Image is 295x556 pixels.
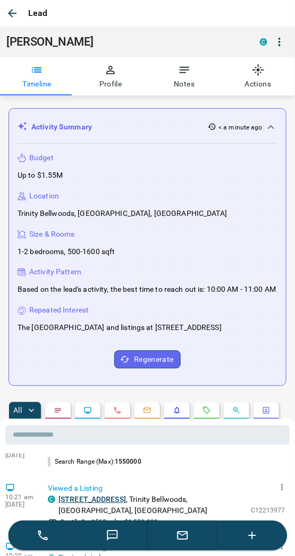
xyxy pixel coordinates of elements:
p: All [13,407,22,414]
p: Repeated Interest [29,305,89,316]
div: condos.ca [48,496,55,503]
p: Lead [28,7,48,20]
a: [STREET_ADDRESS] [58,496,126,504]
p: Search Range (Max) : [48,457,141,467]
p: Trinity Bellwoods, [GEOGRAPHIC_DATA], [GEOGRAPHIC_DATA] [18,208,227,219]
p: [DATE] [5,501,37,509]
p: Activity Pattern [29,267,81,278]
button: Profile [74,57,148,95]
svg: Opportunities [232,406,241,415]
p: Up to $1.55M [18,170,63,181]
button: Actions [221,57,295,95]
p: 1-2 bedrooms, 500-1600 sqft [18,246,115,257]
svg: Lead Browsing Activity [83,406,92,415]
button: Notes [148,57,222,95]
div: condos.ca [260,38,267,46]
p: , Trinity Bellwoods, [GEOGRAPHIC_DATA], [GEOGRAPHIC_DATA] [58,494,246,517]
p: 10:21 am [5,494,37,501]
p: Viewed a Listing [48,483,285,494]
svg: Requests [203,406,211,415]
p: The [GEOGRAPHIC_DATA] and listings at [STREET_ADDRESS] [18,323,222,334]
p: Location [29,190,59,202]
p: Budget [29,152,54,163]
svg: Notes [54,406,62,415]
h1: [PERSON_NAME] [6,35,244,49]
p: C12213977 [251,506,285,516]
p: Size & Rooms [29,229,75,240]
svg: Emails [143,406,151,415]
p: Activity Summary [31,121,92,133]
p: [DATE] [5,452,37,459]
svg: Listing Alerts [173,406,181,415]
p: < a minute ago [218,123,263,132]
div: Activity Summary< a minute ago [18,117,277,137]
p: Based on the lead's activity, the best time to reach out is: 10:00 AM - 11:00 AM [18,284,276,296]
p: 2 [81,518,85,527]
p: 2 [61,518,64,527]
button: Regenerate [114,351,181,369]
p: $1,550,000 [124,518,158,527]
span: 1550000 [115,458,141,466]
svg: Calls [113,406,122,415]
p: 1563 sqft [91,518,118,527]
svg: Agent Actions [262,406,271,415]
